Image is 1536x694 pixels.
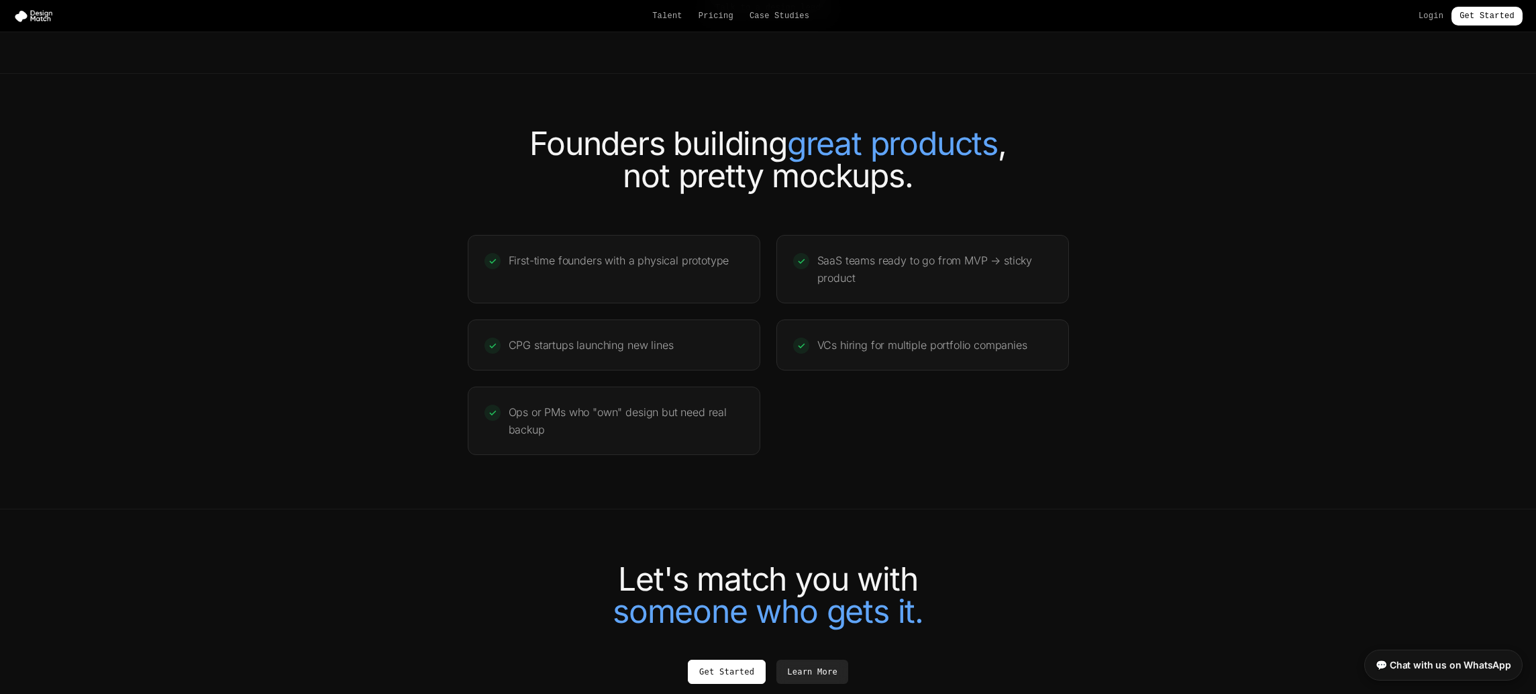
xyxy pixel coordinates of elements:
[484,338,501,354] div: ✓
[793,338,809,354] div: ✓
[393,563,1144,628] h2: Let's match you with
[613,591,923,631] span: someone who gets it.
[817,336,1027,354] p: VCs hiring for multiple portfolio companies
[484,253,501,269] div: ✓
[793,253,809,269] div: ✓
[13,9,59,23] img: Design Match
[509,252,729,269] p: First-time founders with a physical prototype
[1451,7,1523,26] a: Get Started
[1364,650,1523,681] a: 💬 Chat with us on WhatsApp
[817,252,1052,287] p: SaaS teams ready to go from MVP → sticky product
[1419,11,1443,21] a: Login
[509,336,674,354] p: CPG startups launching new lines
[484,405,501,421] div: ✓
[509,403,744,438] p: Ops or PMs who "own" design but need real backup
[750,11,809,21] a: Case Studies
[688,660,766,684] a: Get Started
[787,123,998,163] span: great products
[393,128,1144,192] h2: Founders building , not pretty mockups.
[699,11,733,21] a: Pricing
[652,11,682,21] a: Talent
[776,660,848,684] a: Learn More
